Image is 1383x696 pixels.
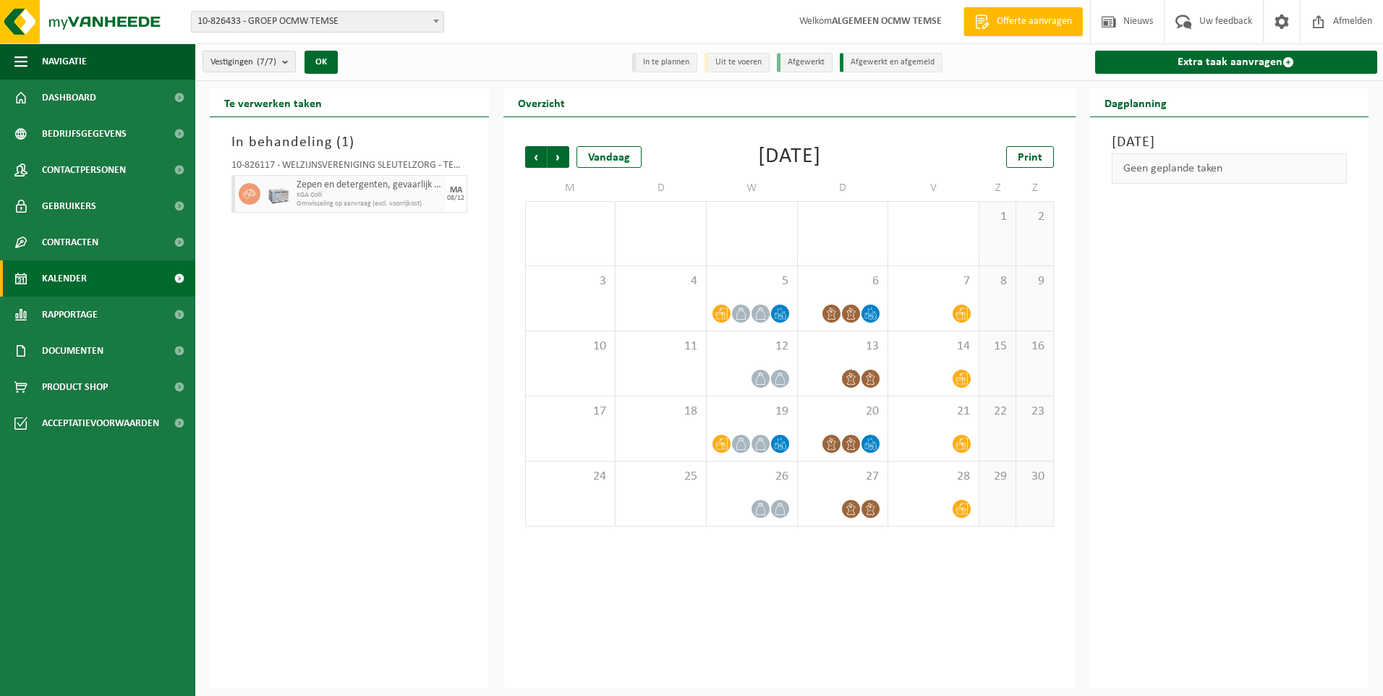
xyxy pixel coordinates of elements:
[548,146,569,168] span: Volgende
[297,200,442,208] span: Omwisseling op aanvraag (excl. voorrijkost)
[714,469,790,485] span: 26
[42,116,127,152] span: Bedrijfsgegevens
[623,273,699,289] span: 4
[297,179,442,191] span: Zepen en detergenten, gevaarlijk in kleinverpakking
[993,14,1076,29] span: Offerte aanvragen
[42,80,96,116] span: Dashboard
[632,53,697,72] li: In te plannen
[963,7,1083,36] a: Offerte aanvragen
[1024,273,1045,289] span: 9
[832,16,942,27] strong: ALGEMEEN OCMW TEMSE
[1090,88,1181,116] h2: Dagplanning
[805,469,881,485] span: 27
[1095,51,1378,74] a: Extra taak aanvragen
[714,404,790,420] span: 19
[42,297,98,333] span: Rapportage
[42,152,126,188] span: Contactpersonen
[707,175,798,201] td: W
[777,53,833,72] li: Afgewerkt
[714,273,790,289] span: 5
[42,43,87,80] span: Navigatie
[895,273,971,289] span: 7
[42,405,159,441] span: Acceptatievoorwaarden
[805,404,881,420] span: 20
[231,161,467,175] div: 10-826117 - WELZIJNSVERENIGING SLEUTELZORG - TEMSE
[987,209,1008,225] span: 1
[42,224,98,260] span: Contracten
[1112,132,1348,153] h3: [DATE]
[533,469,608,485] span: 24
[192,12,443,32] span: 10-826433 - GROEP OCMW TEMSE
[616,175,707,201] td: D
[210,88,336,116] h2: Te verwerken taken
[1016,175,1053,201] td: Z
[525,146,547,168] span: Vorige
[1018,152,1042,164] span: Print
[533,404,608,420] span: 17
[533,273,608,289] span: 3
[1112,153,1348,184] div: Geen geplande taken
[758,146,821,168] div: [DATE]
[623,469,699,485] span: 25
[203,51,296,72] button: Vestigingen(7/7)
[268,183,289,205] img: PB-LB-0680-HPE-GY-11
[1024,339,1045,355] span: 16
[987,469,1008,485] span: 29
[533,339,608,355] span: 10
[42,188,96,224] span: Gebruikers
[1024,209,1045,225] span: 2
[42,260,87,297] span: Kalender
[341,135,349,150] span: 1
[895,339,971,355] span: 14
[42,333,103,369] span: Documenten
[714,339,790,355] span: 12
[895,469,971,485] span: 28
[503,88,579,116] h2: Overzicht
[987,339,1008,355] span: 15
[895,404,971,420] span: 21
[191,11,444,33] span: 10-826433 - GROEP OCMW TEMSE
[1006,146,1054,168] a: Print
[840,53,942,72] li: Afgewerkt en afgemeld
[623,339,699,355] span: 11
[705,53,770,72] li: Uit te voeren
[1024,404,1045,420] span: 23
[447,195,464,202] div: 08/12
[805,339,881,355] span: 13
[525,175,616,201] td: M
[1024,469,1045,485] span: 30
[231,132,467,153] h3: In behandeling ( )
[805,273,881,289] span: 6
[798,175,889,201] td: D
[297,191,442,200] span: KGA Colli
[987,404,1008,420] span: 22
[576,146,642,168] div: Vandaag
[979,175,1016,201] td: Z
[42,369,108,405] span: Product Shop
[210,51,276,73] span: Vestigingen
[450,186,462,195] div: MA
[888,175,979,201] td: V
[987,273,1008,289] span: 8
[305,51,338,74] button: OK
[257,57,276,67] count: (7/7)
[623,404,699,420] span: 18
